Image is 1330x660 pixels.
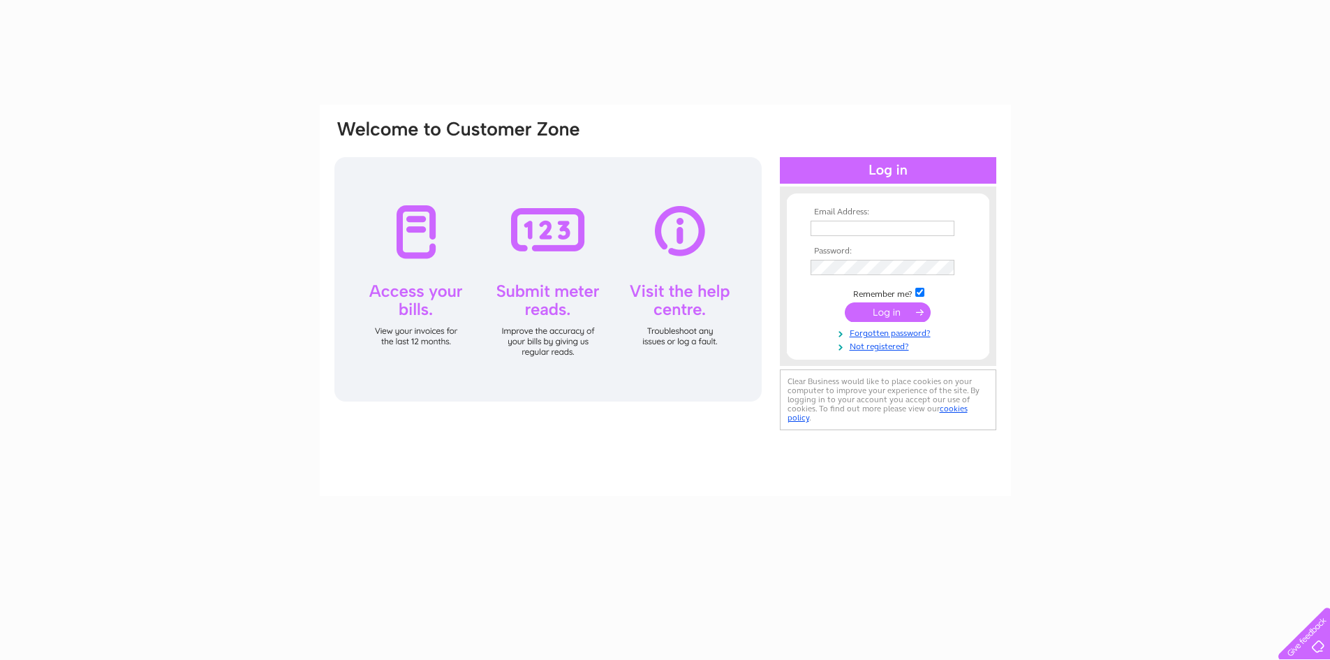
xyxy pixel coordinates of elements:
[807,247,969,256] th: Password:
[788,404,968,423] a: cookies policy
[811,339,969,352] a: Not registered?
[780,369,996,430] div: Clear Business would like to place cookies on your computer to improve your experience of the sit...
[807,207,969,217] th: Email Address:
[811,325,969,339] a: Forgotten password?
[845,302,931,322] input: Submit
[807,286,969,300] td: Remember me?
